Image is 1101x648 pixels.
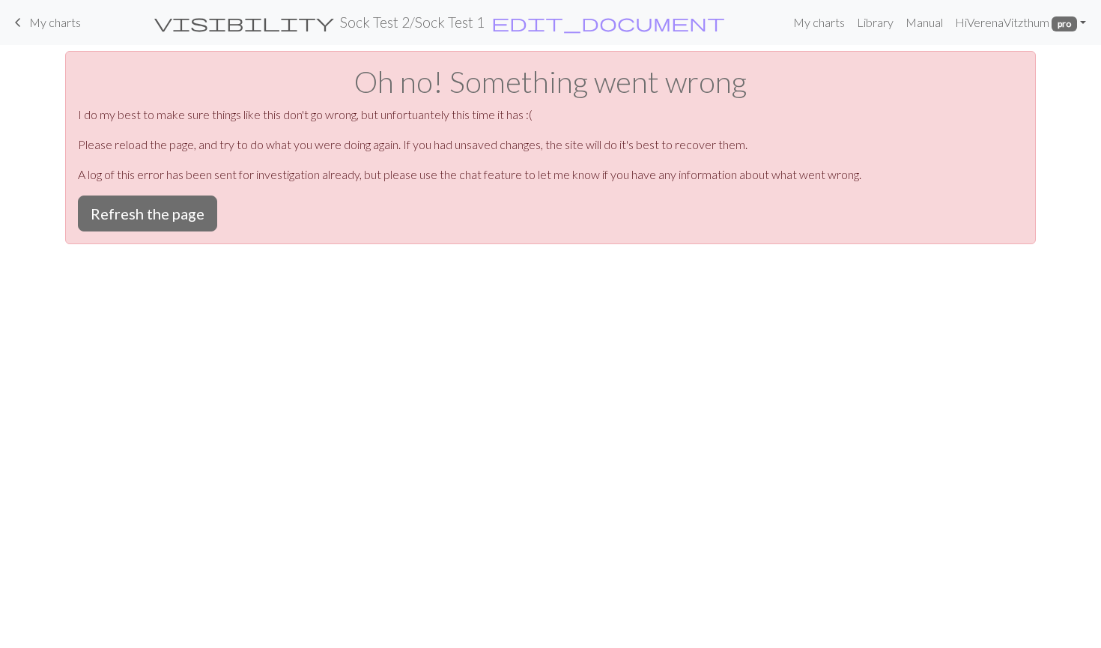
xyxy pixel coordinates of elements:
[900,7,949,37] a: Manual
[78,196,217,231] button: Refresh the page
[29,15,81,29] span: My charts
[787,7,851,37] a: My charts
[78,64,1023,100] h1: Oh no! Something went wrong
[9,10,81,35] a: My charts
[949,7,1092,37] a: HiVerenaVitzthum pro
[78,166,1023,184] p: A log of this error has been sent for investigation already, but please use the chat feature to l...
[851,7,900,37] a: Library
[1052,16,1077,31] span: pro
[78,106,1023,124] p: I do my best to make sure things like this don't go wrong, but unfortuantely this time it has :(
[491,12,725,33] span: edit_document
[340,13,485,31] h2: Sock Test 2 / Sock Test 1
[78,136,1023,154] p: Please reload the page, and try to do what you were doing again. If you had unsaved changes, the ...
[9,12,27,33] span: keyboard_arrow_left
[154,12,334,33] span: visibility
